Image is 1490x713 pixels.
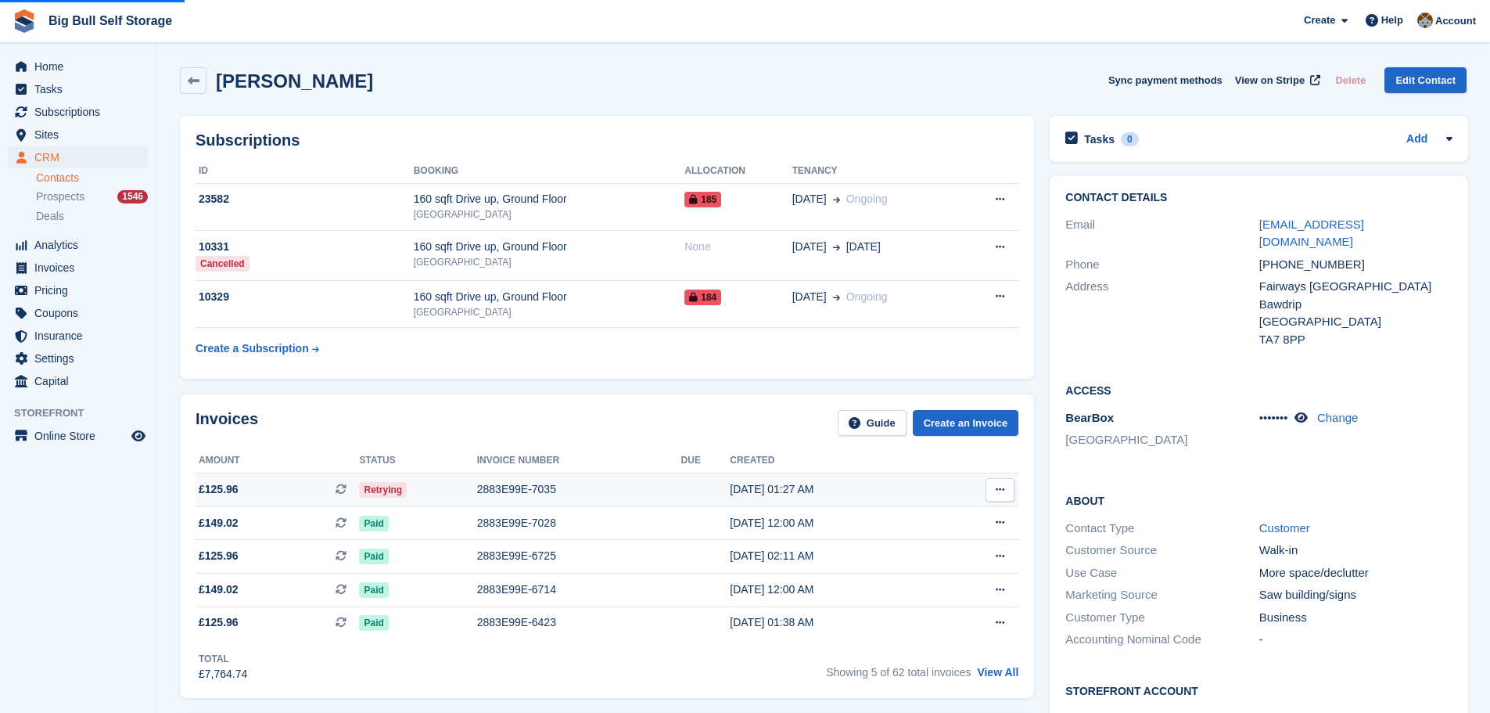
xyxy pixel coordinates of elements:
div: 1546 [117,190,148,203]
span: Help [1381,13,1403,28]
div: 2883E99E-7035 [477,481,681,498]
div: Use Case [1065,564,1258,582]
a: Big Bull Self Storage [42,8,178,34]
div: 10329 [196,289,414,305]
div: Email [1065,216,1258,251]
div: Customer Type [1065,609,1258,627]
th: Invoice number [477,448,681,474]
div: Total [199,652,247,666]
h2: Invoices [196,410,258,436]
div: 160 sqft Drive up, Ground Floor [414,191,685,207]
h2: Contact Details [1065,192,1452,204]
a: View on Stripe [1229,67,1323,93]
div: 0 [1121,132,1139,146]
div: £7,764.74 [199,666,247,682]
span: 185 [684,192,721,207]
span: Pricing [34,279,128,301]
div: Business [1259,609,1452,627]
li: [GEOGRAPHIC_DATA] [1065,431,1258,449]
div: Phone [1065,256,1258,274]
span: Create [1304,13,1335,28]
button: Delete [1329,67,1372,93]
div: Saw building/signs [1259,586,1452,604]
span: Online Store [34,425,128,447]
a: Create an Invoice [913,410,1019,436]
a: Deals [36,208,148,225]
th: Created [730,448,937,474]
th: Allocation [684,159,792,184]
a: Change [1317,411,1359,424]
div: [DATE] 12:00 AM [730,582,937,598]
div: 2883E99E-6423 [477,614,681,631]
span: Paid [359,516,388,531]
div: 2883E99E-6714 [477,582,681,598]
div: 2883E99E-6725 [477,548,681,564]
span: Analytics [34,234,128,256]
a: Create a Subscription [196,334,319,363]
a: menu [8,101,148,123]
div: 23582 [196,191,414,207]
div: Create a Subscription [196,340,309,357]
span: [DATE] [792,191,827,207]
div: Address [1065,278,1258,348]
span: Sites [34,124,128,146]
a: menu [8,257,148,279]
a: menu [8,302,148,324]
h2: Access [1065,382,1452,398]
span: View on Stripe [1235,73,1305,88]
a: Preview store [129,427,148,445]
div: Accounting Nominal Code [1065,631,1258,649]
a: Contacts [36,171,148,185]
span: 184 [684,290,721,305]
span: Coupons [34,302,128,324]
a: Add [1406,131,1427,149]
span: Prospects [36,189,84,204]
th: Tenancy [792,159,961,184]
th: Amount [196,448,359,474]
div: [DATE] 12:00 AM [730,515,937,531]
div: [GEOGRAPHIC_DATA] [1259,313,1452,331]
div: 10331 [196,239,414,255]
th: Due [681,448,731,474]
h2: [PERSON_NAME] [216,70,373,92]
span: CRM [34,146,128,168]
button: Sync payment methods [1108,67,1223,93]
span: [DATE] [846,239,881,255]
a: menu [8,78,148,100]
span: Account [1435,13,1476,29]
h2: Storefront Account [1065,682,1452,698]
a: menu [8,146,148,168]
span: Ongoing [846,193,888,205]
div: Contact Type [1065,520,1258,538]
span: Home [34,56,128,77]
div: Bawdrip [1259,296,1452,314]
a: menu [8,56,148,77]
span: Insurance [34,325,128,347]
span: Paid [359,582,388,598]
span: Invoices [34,257,128,279]
div: [GEOGRAPHIC_DATA] [414,207,685,221]
span: £149.02 [199,582,239,598]
th: ID [196,159,414,184]
th: Status [359,448,476,474]
a: menu [8,279,148,301]
span: Deals [36,209,64,224]
div: Walk-in [1259,542,1452,560]
span: [DATE] [792,239,827,255]
a: menu [8,234,148,256]
span: Capital [34,370,128,392]
span: Paid [359,615,388,631]
span: Paid [359,549,388,564]
div: [PHONE_NUMBER] [1259,256,1452,274]
div: None [684,239,792,255]
span: Storefront [14,405,156,421]
div: 160 sqft Drive up, Ground Floor [414,239,685,255]
img: stora-icon-8386f47178a22dfd0bd8f6a31ec36ba5ce8667c1dd55bd0f319d3a0aa187defe.svg [13,9,36,33]
a: menu [8,370,148,392]
a: Guide [838,410,907,436]
span: ••••••• [1259,411,1288,424]
h2: Tasks [1084,132,1115,146]
div: Fairways [GEOGRAPHIC_DATA] [1259,278,1452,296]
a: View All [977,666,1018,679]
a: [EMAIL_ADDRESS][DOMAIN_NAME] [1259,218,1364,249]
